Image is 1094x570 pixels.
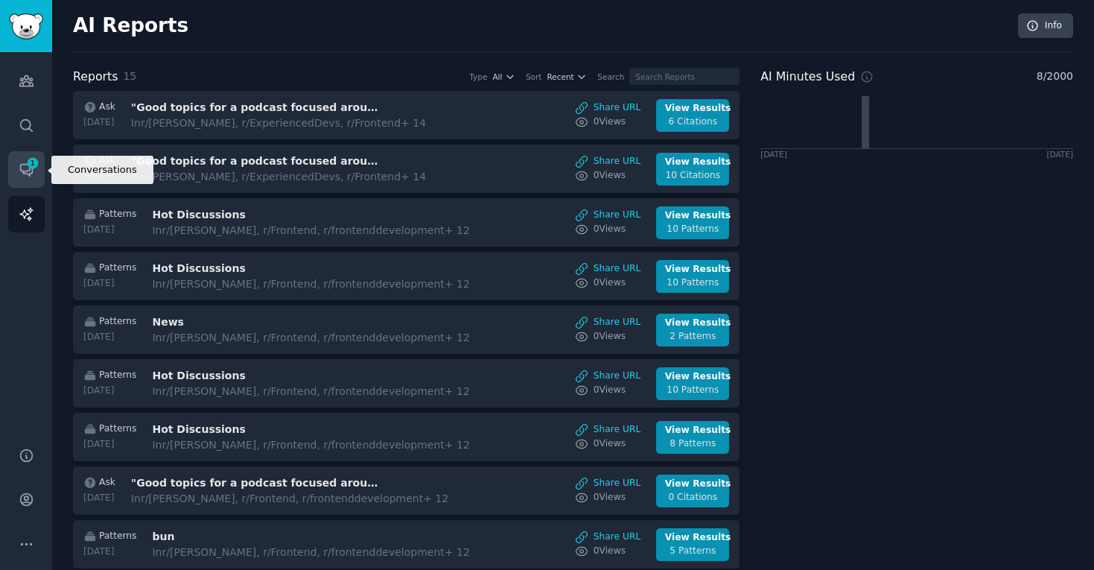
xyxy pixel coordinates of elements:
div: View Results [665,531,721,545]
h3: "Good topics for a podcast focused around frontend web development" [131,100,381,115]
div: In r/[PERSON_NAME], r/ExperiencedDevs, r/Frontend + 14 [131,169,426,185]
h3: Hot Discussions [152,368,402,384]
div: 6 Citations [665,115,721,129]
span: Patterns [99,208,136,221]
div: View Results [665,424,721,437]
div: [DATE] [83,438,136,452]
h3: News [152,314,402,330]
div: [DATE] [83,384,136,398]
a: Share URL [575,370,640,383]
div: View Results [665,156,721,169]
div: In r/[PERSON_NAME], r/Frontend, r/frontenddevelopment + 12 [152,223,469,238]
span: Patterns [99,315,136,329]
a: Ask[DATE]"Good topics for a podcast focused around frontend web development"Inr/[PERSON_NAME], r/... [73,466,740,515]
div: In r/[PERSON_NAME], r/Frontend, r/frontenddevelopment + 12 [152,437,469,453]
a: 0Views [575,330,640,343]
div: In r/[PERSON_NAME], r/Frontend, r/frontenddevelopment + 12 [152,545,469,560]
a: Share URL [575,531,640,544]
div: [DATE] [83,492,115,505]
div: [DATE] [83,170,115,183]
div: 0 Citations [665,491,721,504]
a: Share URL [575,316,640,329]
a: 0Views [575,384,640,397]
a: Info [1018,13,1073,39]
div: Sort [526,72,542,82]
a: View Results0 Citations [656,475,729,507]
div: 8 Patterns [665,437,721,451]
a: Ask[DATE]"Good topics for a podcast focused around frontend web development"Inr/[PERSON_NAME], r/... [73,91,740,139]
div: 10 Patterns [665,384,721,397]
span: All [492,72,502,82]
a: Patterns[DATE]NewsInr/[PERSON_NAME], r/Frontend, r/frontenddevelopment+ 12Share URL0ViewsView Res... [73,305,740,354]
div: [DATE] [760,149,787,159]
a: Patterns[DATE]Hot DiscussionsInr/[PERSON_NAME], r/Frontend, r/frontenddevelopment+ 12Share URL0Vi... [73,252,740,300]
a: View Results5 Patterns [656,528,729,561]
span: 8 / 2000 [1037,69,1073,84]
div: 10 Patterns [665,223,721,236]
h3: bun [152,529,402,545]
div: View Results [665,102,721,115]
a: Share URL [575,423,640,437]
div: [DATE] [83,277,136,291]
a: Share URL [575,477,640,490]
input: Search Reports [629,68,740,85]
div: In r/[PERSON_NAME], r/Frontend, r/frontenddevelopment + 12 [131,491,448,507]
a: Share URL [575,155,640,168]
div: [DATE] [83,224,136,237]
div: [DATE] [83,116,115,130]
a: View Results10 Patterns [656,260,729,293]
h2: Reports [73,68,118,86]
span: 1 [26,158,39,168]
div: [DATE] [83,545,136,559]
div: In r/[PERSON_NAME], r/ExperiencedDevs, r/Frontend + 14 [131,115,426,131]
a: 0Views [575,115,640,129]
div: View Results [665,370,721,384]
div: View Results [665,209,721,223]
div: In r/[PERSON_NAME], r/Frontend, r/frontenddevelopment + 12 [152,276,469,292]
a: 0Views [575,545,640,558]
span: 15 [123,70,136,82]
div: [DATE] [1046,149,1073,159]
a: 0Views [575,437,640,451]
div: Type [469,72,487,82]
h2: AI Minutes Used [760,68,855,86]
a: View Results10 Citations [656,153,729,186]
a: Patterns[DATE]Hot DiscussionsInr/[PERSON_NAME], r/Frontend, r/frontenddevelopment+ 12Share URL0Vi... [73,359,740,408]
a: Patterns[DATE]Hot DiscussionsInr/[PERSON_NAME], r/Frontend, r/frontenddevelopment+ 12Share URL0Vi... [73,413,740,461]
a: View Results2 Patterns [656,314,729,346]
a: View Results10 Patterns [656,206,729,239]
span: Patterns [99,530,136,543]
span: Patterns [99,369,136,382]
span: Ask [99,154,115,168]
div: View Results [665,478,721,491]
button: Recent [547,72,587,82]
a: 1 [8,151,45,188]
a: Ask[DATE]"Good topics for a podcast focused around frontend web development"Inr/[PERSON_NAME], r/... [73,145,740,193]
h3: "Good topics for a podcast focused around frontend web development" [131,475,381,491]
div: View Results [665,263,721,276]
h3: Hot Discussions [152,422,402,437]
a: View Results6 Citations [656,99,729,132]
a: 0Views [575,223,640,236]
h3: "Good topics for a podcast focused around frontend web development" [131,153,381,169]
h3: Hot Discussions [152,261,402,276]
span: Patterns [99,262,136,275]
a: Share URL [575,101,640,115]
a: Patterns[DATE]Hot DiscussionsInr/[PERSON_NAME], r/Frontend, r/frontenddevelopment+ 12Share URL0Vi... [73,198,740,247]
h2: AI Reports [73,14,188,38]
a: View Results8 Patterns [656,421,729,454]
a: 0Views [575,169,640,183]
span: Ask [99,476,115,490]
a: View Results10 Patterns [656,367,729,400]
img: GummySearch logo [9,13,43,39]
div: In r/[PERSON_NAME], r/Frontend, r/frontenddevelopment + 12 [152,384,469,399]
a: Share URL [575,209,640,222]
div: In r/[PERSON_NAME], r/Frontend, r/frontenddevelopment + 12 [152,330,469,346]
div: 10 Citations [665,169,721,183]
a: 0Views [575,276,640,290]
div: Search [597,72,624,82]
a: Share URL [575,262,640,276]
a: 0Views [575,491,640,504]
span: Recent [547,72,573,82]
h3: Hot Discussions [152,207,402,223]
